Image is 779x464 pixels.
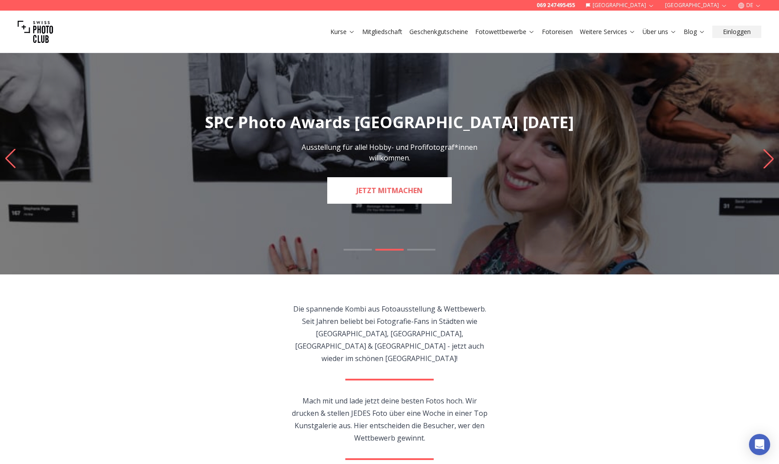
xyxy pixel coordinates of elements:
[680,26,709,38] button: Blog
[542,27,573,36] a: Fotoreisen
[327,177,452,204] a: JETZT MITMACHEN
[406,26,472,38] button: Geschenkgutscheine
[576,26,639,38] button: Weitere Services
[362,27,402,36] a: Mitgliedschaft
[537,2,575,9] a: 069 247495455
[409,27,468,36] a: Geschenkgutscheine
[289,395,491,444] p: Mach mit und lade jetzt deine besten Fotos hoch. Wir drucken & stellen JEDES Foto über eine Woche...
[291,142,488,163] p: Ausstellung für alle! Hobby- und Profifotograf*innen willkommen.
[643,27,677,36] a: Über uns
[712,26,761,38] button: Einloggen
[538,26,576,38] button: Fotoreisen
[327,26,359,38] button: Kurse
[472,26,538,38] button: Fotowettbewerbe
[330,27,355,36] a: Kurse
[684,27,705,36] a: Blog
[580,27,635,36] a: Weitere Services
[639,26,680,38] button: Über uns
[359,26,406,38] button: Mitgliedschaft
[289,303,491,365] p: Die spannende Kombi aus Fotoausstellung & Wettbewerb. Seit Jahren beliebt bei Fotografie-Fans in ...
[475,27,535,36] a: Fotowettbewerbe
[749,434,770,455] div: Open Intercom Messenger
[18,14,53,49] img: Swiss photo club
